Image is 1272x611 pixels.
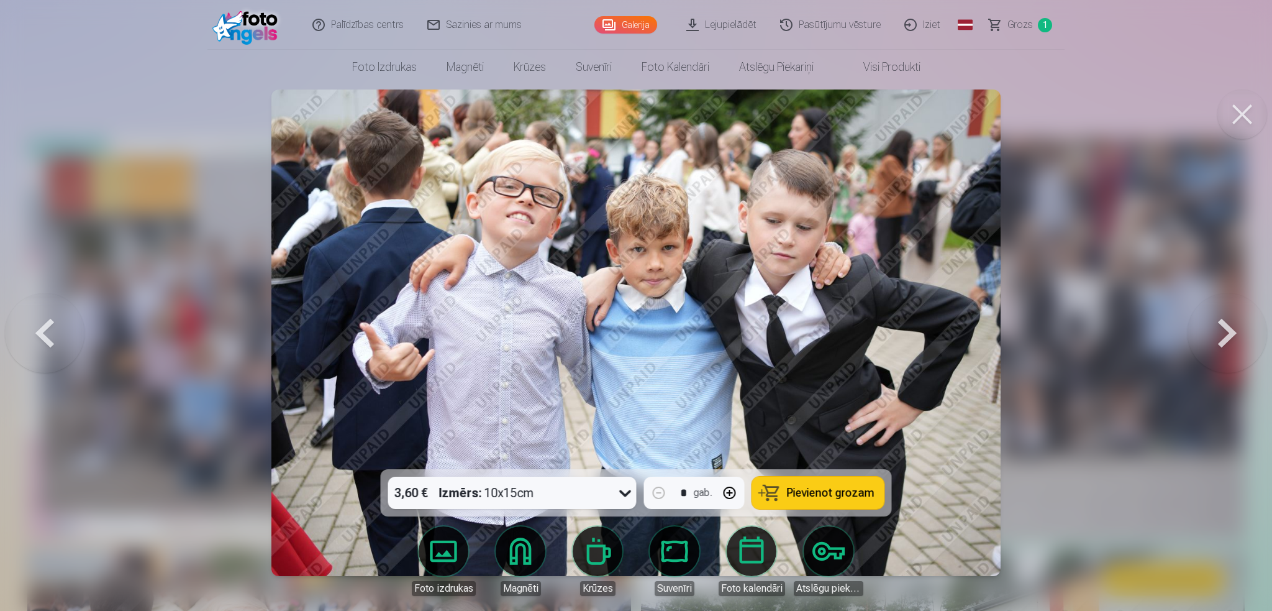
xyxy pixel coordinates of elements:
div: 10x15cm [439,477,534,509]
a: Foto kalendāri [717,526,786,596]
a: Magnēti [486,526,555,596]
img: /fa3 [212,5,284,45]
button: Pievienot grozam [752,477,884,509]
a: Foto kalendāri [627,50,724,85]
span: Grozs [1007,17,1033,32]
a: Suvenīri [640,526,709,596]
div: Krūzes [580,581,616,596]
div: gab. [694,485,712,500]
div: Suvenīri [655,581,694,596]
div: Atslēgu piekariņi [794,581,863,596]
a: Visi produkti [829,50,935,85]
a: Foto izdrukas [409,526,478,596]
a: Atslēgu piekariņi [724,50,829,85]
a: Krūzes [563,526,632,596]
a: Suvenīri [561,50,627,85]
a: Magnēti [432,50,499,85]
a: Atslēgu piekariņi [794,526,863,596]
a: Foto izdrukas [337,50,432,85]
div: Foto kalendāri [719,581,785,596]
div: 3,60 € [388,477,434,509]
a: Krūzes [499,50,561,85]
strong: Izmērs : [439,484,482,502]
span: Pievienot grozam [787,487,874,498]
div: Foto izdrukas [412,581,476,596]
span: 1 [1038,18,1052,32]
a: Galerija [594,16,657,34]
div: Magnēti [501,581,541,596]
